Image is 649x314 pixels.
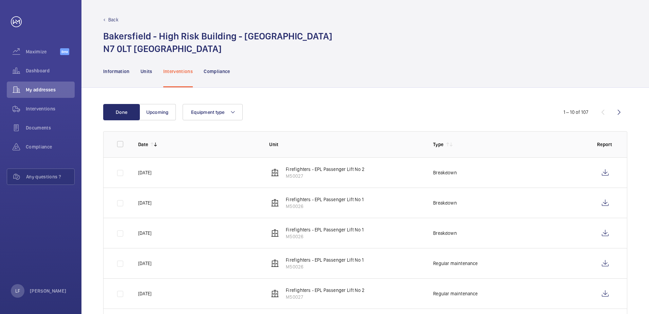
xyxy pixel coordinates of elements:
[433,290,478,297] p: Regular maintenance
[26,105,75,112] span: Interventions
[15,287,20,294] p: LF
[286,257,364,263] p: Firefighters - EPL Passenger Lift No 1
[286,166,365,173] p: Firefighters - EPL Passenger Lift No 2
[103,104,140,120] button: Done
[286,294,365,300] p: M50027
[271,229,279,237] img: elevator.svg
[433,169,457,176] p: Breakdown
[183,104,243,120] button: Equipment type
[30,287,67,294] p: [PERSON_NAME]
[191,109,225,115] span: Equipment type
[26,124,75,131] span: Documents
[433,199,457,206] p: Breakdown
[60,48,69,55] span: Beta
[286,263,364,270] p: M50026
[138,230,151,237] p: [DATE]
[138,290,151,297] p: [DATE]
[433,260,478,267] p: Regular maintenance
[271,169,279,177] img: elevator.svg
[271,199,279,207] img: elevator.svg
[269,141,422,148] p: Unit
[286,196,364,203] p: Firefighters - EPL Passenger Lift No 1
[563,109,588,116] div: 1 – 10 of 107
[26,67,75,74] span: Dashboard
[26,48,60,55] span: Maximize
[286,226,364,233] p: Firefighters - EPL Passenger Lift No 1
[433,141,443,148] p: Type
[286,233,364,240] p: M50026
[103,30,332,55] h1: Bakersfield - High Risk Building - [GEOGRAPHIC_DATA] N7 0LT [GEOGRAPHIC_DATA]
[26,143,75,150] span: Compliance
[286,173,365,179] p: M50027
[204,68,230,75] p: Compliance
[139,104,176,120] button: Upcoming
[141,68,152,75] p: Units
[138,141,148,148] p: Date
[138,169,151,176] p: [DATE]
[286,287,365,294] p: Firefighters - EPL Passenger Lift No 2
[271,259,279,267] img: elevator.svg
[108,16,118,23] p: Back
[103,68,130,75] p: Information
[271,290,279,298] img: elevator.svg
[433,230,457,237] p: Breakdown
[138,260,151,267] p: [DATE]
[286,203,364,210] p: M50026
[163,68,193,75] p: Interventions
[26,86,75,93] span: My addresses
[26,173,74,180] span: Any questions ?
[597,141,613,148] p: Report
[138,199,151,206] p: [DATE]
